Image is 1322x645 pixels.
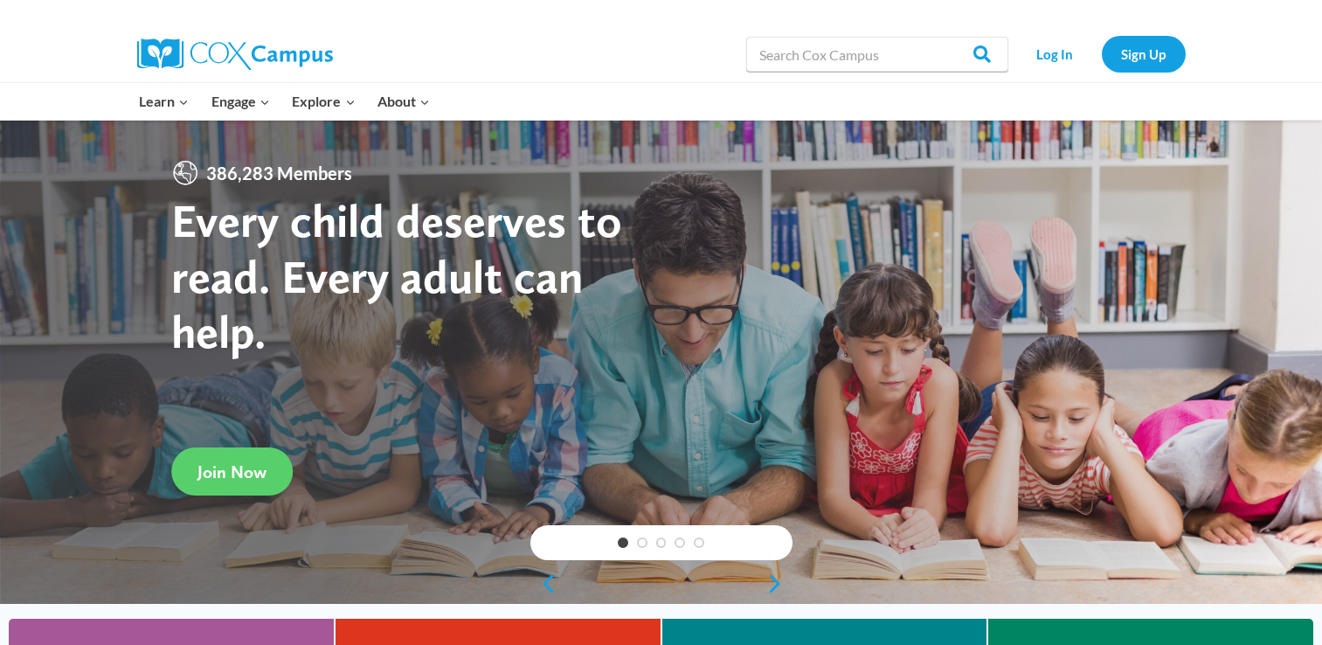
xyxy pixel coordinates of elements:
a: Log In [1017,36,1093,72]
span: Explore [292,90,355,113]
span: 386,283 Members [199,159,359,187]
a: 1 [618,537,628,548]
a: 5 [694,537,704,548]
span: About [377,90,430,113]
a: 3 [656,537,667,548]
span: Join Now [197,461,266,482]
img: Cox Campus [137,38,333,70]
strong: Every child deserves to read. Every adult can help. [171,192,622,359]
div: content slider buttons [530,566,793,601]
a: previous [530,573,557,594]
a: next [766,573,793,594]
a: 2 [637,537,647,548]
nav: Primary Navigation [128,83,441,120]
a: 4 [675,537,685,548]
span: Engage [211,90,270,113]
span: Learn [139,90,189,113]
nav: Secondary Navigation [1017,36,1186,72]
input: Search Cox Campus [746,37,1008,72]
a: Join Now [171,447,293,496]
a: Sign Up [1102,36,1186,72]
